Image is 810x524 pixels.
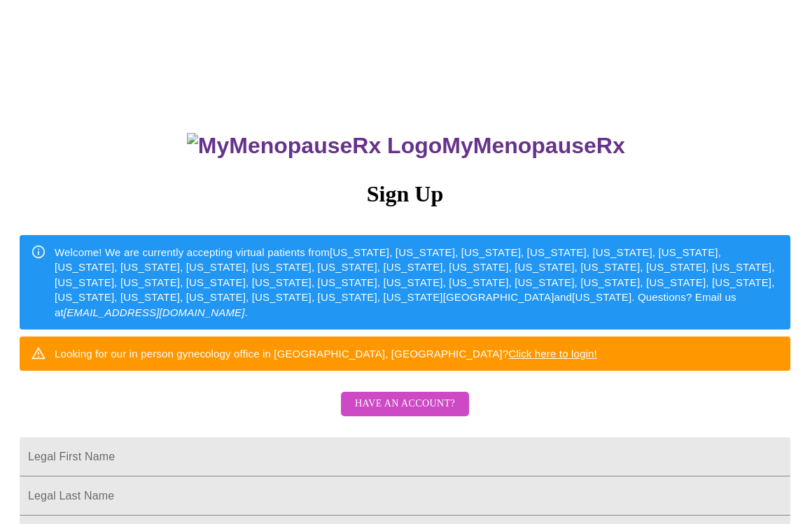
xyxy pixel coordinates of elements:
[187,133,442,159] img: MyMenopauseRx Logo
[64,306,245,318] em: [EMAIL_ADDRESS][DOMAIN_NAME]
[55,239,779,325] div: Welcome! We are currently accepting virtual patients from [US_STATE], [US_STATE], [US_STATE], [US...
[355,395,455,413] span: Have an account?
[55,341,597,367] div: Looking for our in person gynecology office in [GEOGRAPHIC_DATA], [GEOGRAPHIC_DATA]?
[20,181,790,207] h3: Sign Up
[508,348,597,360] a: Click here to login!
[22,133,791,159] h3: MyMenopauseRx
[341,392,469,416] button: Have an account?
[337,407,473,419] a: Have an account?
